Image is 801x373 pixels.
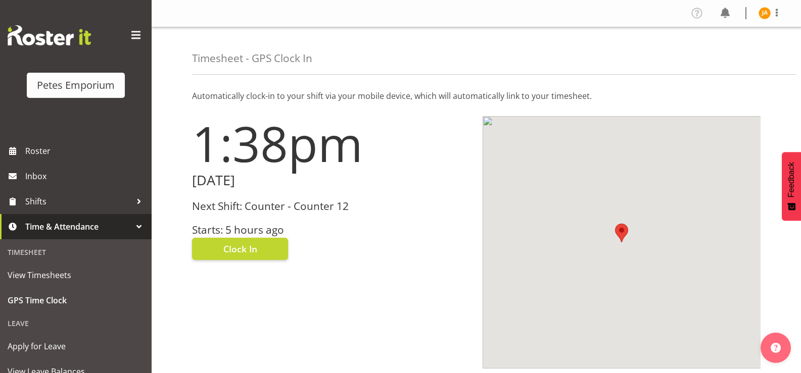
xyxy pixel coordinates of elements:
[25,169,147,184] span: Inbox
[8,293,144,308] span: GPS Time Clock
[3,288,149,313] a: GPS Time Clock
[37,78,115,93] div: Petes Emporium
[192,238,288,260] button: Clock In
[192,52,312,64] h4: Timesheet - GPS Clock In
[25,194,131,209] span: Shifts
[8,268,144,283] span: View Timesheets
[192,224,470,236] h3: Starts: 5 hours ago
[3,334,149,359] a: Apply for Leave
[3,262,149,288] a: View Timesheets
[759,7,771,19] img: jeseryl-armstrong10788.jpg
[223,242,257,255] span: Clock In
[771,343,781,353] img: help-xxl-2.png
[8,339,144,354] span: Apply for Leave
[25,143,147,158] span: Roster
[192,200,470,212] h3: Next Shift: Counter - Counter 12
[782,152,801,221] button: Feedback - Show survey
[3,313,149,334] div: Leave
[25,219,131,234] span: Time & Attendance
[3,242,149,262] div: Timesheet
[192,173,470,188] h2: [DATE]
[192,116,470,171] h1: 1:38pm
[8,25,91,45] img: Rosterit website logo
[787,162,796,197] span: Feedback
[192,90,761,102] p: Automatically clock-in to your shift via your mobile device, which will automatically link to you...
